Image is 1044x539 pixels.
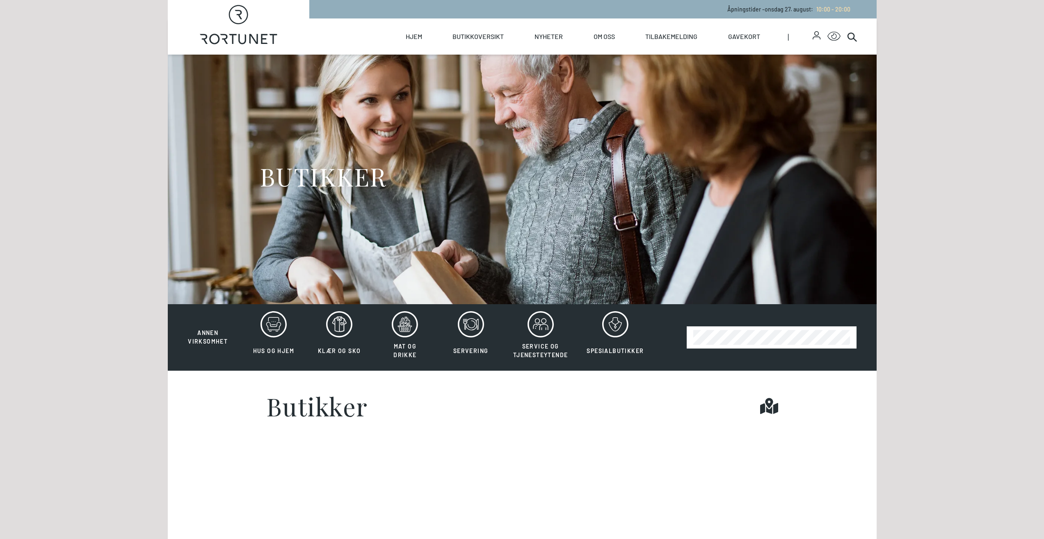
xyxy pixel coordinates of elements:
[535,18,563,55] a: Nyheter
[260,161,386,192] h1: BUTIKKER
[253,347,294,354] span: Hus og hjem
[813,6,850,13] a: 10:00 - 20:00
[242,311,306,364] button: Hus og hjem
[307,311,371,364] button: Klær og sko
[587,347,644,354] span: Spesialbutikker
[452,18,504,55] a: Butikkoversikt
[505,311,577,364] button: Service og tjenesteytende
[578,311,652,364] button: Spesialbutikker
[176,311,240,346] button: Annen virksomhet
[406,18,422,55] a: Hjem
[727,5,850,14] p: Åpningstider - onsdag 27. august :
[788,18,813,55] span: |
[318,347,361,354] span: Klær og sko
[645,18,697,55] a: Tilbakemelding
[439,311,503,364] button: Servering
[266,394,368,418] h1: Butikker
[373,311,437,364] button: Mat og drikke
[816,6,850,13] span: 10:00 - 20:00
[827,30,841,43] button: Open Accessibility Menu
[453,347,489,354] span: Servering
[594,18,615,55] a: Om oss
[393,343,416,358] span: Mat og drikke
[728,18,760,55] a: Gavekort
[188,329,228,345] span: Annen virksomhet
[513,343,568,358] span: Service og tjenesteytende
